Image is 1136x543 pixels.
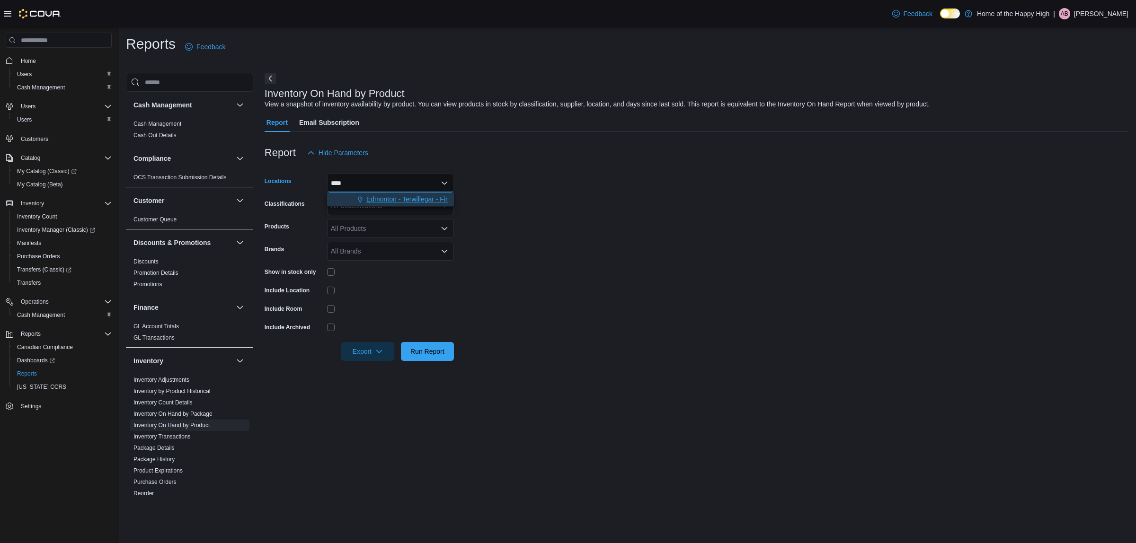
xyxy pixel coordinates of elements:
[13,381,112,393] span: Washington CCRS
[977,8,1049,19] p: Home of the Happy High
[17,357,55,364] span: Dashboards
[133,411,213,417] a: Inventory On Hand by Package
[234,237,246,248] button: Discounts & Promotions
[17,116,32,123] span: Users
[347,342,389,361] span: Export
[1053,8,1055,19] p: |
[17,133,112,145] span: Customers
[13,277,44,289] a: Transfers
[441,179,448,187] button: Close list of options
[327,193,454,206] div: Choose from the following options
[17,54,112,66] span: Home
[133,445,175,451] a: Package Details
[17,181,63,188] span: My Catalog (Beta)
[9,81,115,94] button: Cash Management
[133,387,211,395] span: Inventory by Product Historical
[17,370,37,377] span: Reports
[21,135,48,143] span: Customers
[17,296,53,307] button: Operations
[13,237,45,249] a: Manifests
[2,197,115,210] button: Inventory
[265,73,276,84] button: Next
[904,9,932,18] span: Feedback
[13,69,112,80] span: Users
[133,334,175,342] span: GL Transactions
[17,279,41,287] span: Transfers
[133,456,175,463] a: Package History
[265,147,296,158] h3: Report
[133,399,193,406] a: Inventory Count Details
[13,264,75,275] a: Transfers (Classic)
[9,113,115,126] button: Users
[17,226,95,234] span: Inventory Manager (Classic)
[133,154,171,163] h3: Compliance
[13,309,112,321] span: Cash Management
[126,321,253,347] div: Finance
[9,178,115,191] button: My Catalog (Beta)
[13,224,112,236] span: Inventory Manager (Classic)
[13,264,112,275] span: Transfers (Classic)
[126,214,253,229] div: Customer
[133,399,193,406] span: Inventory Count Details
[13,211,112,222] span: Inventory Count
[265,223,289,230] label: Products
[133,410,213,418] span: Inventory On Hand by Package
[13,82,69,93] a: Cash Management
[2,100,115,113] button: Users
[9,250,115,263] button: Purchase Orders
[2,327,115,341] button: Reports
[21,154,40,162] span: Catalog
[13,69,35,80] a: Users
[17,133,52,145] a: Customers
[265,324,310,331] label: Include Archived
[133,238,211,247] h3: Discounts & Promotions
[234,153,246,164] button: Compliance
[9,210,115,223] button: Inventory Count
[17,343,73,351] span: Canadian Compliance
[17,84,65,91] span: Cash Management
[303,143,372,162] button: Hide Parameters
[234,195,246,206] button: Customer
[888,4,936,23] a: Feedback
[17,239,41,247] span: Manifests
[133,356,232,366] button: Inventory
[17,152,112,164] span: Catalog
[13,166,112,177] span: My Catalog (Classic)
[13,237,112,249] span: Manifests
[265,305,302,313] label: Include Room
[133,303,159,312] h3: Finance
[940,18,941,19] span: Dark Mode
[133,467,183,474] a: Product Expirations
[9,308,115,322] button: Cash Management
[133,174,227,181] span: OCS Transaction Submission Details
[133,303,232,312] button: Finance
[17,401,45,412] a: Settings
[126,374,253,514] div: Inventory
[13,368,41,379] a: Reports
[133,258,159,265] a: Discounts
[13,166,80,177] a: My Catalog (Classic)
[21,403,41,410] span: Settings
[133,196,232,205] button: Customer
[9,68,115,81] button: Users
[265,287,310,294] label: Include Location
[13,211,61,222] a: Inventory Count
[940,9,960,18] input: Dark Mode
[234,99,246,111] button: Cash Management
[299,113,359,132] span: Email Subscription
[133,490,154,497] a: Reorder
[13,342,77,353] a: Canadian Compliance
[13,342,112,353] span: Canadian Compliance
[17,167,77,175] span: My Catalog (Classic)
[17,55,40,67] a: Home
[13,381,70,393] a: [US_STATE] CCRS
[9,236,115,250] button: Manifests
[17,198,48,209] button: Inventory
[265,177,292,185] label: Locations
[17,213,57,220] span: Inventory Count
[401,342,454,361] button: Run Report
[13,309,69,321] a: Cash Management
[13,368,112,379] span: Reports
[9,263,115,276] a: Transfers (Classic)
[21,103,35,110] span: Users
